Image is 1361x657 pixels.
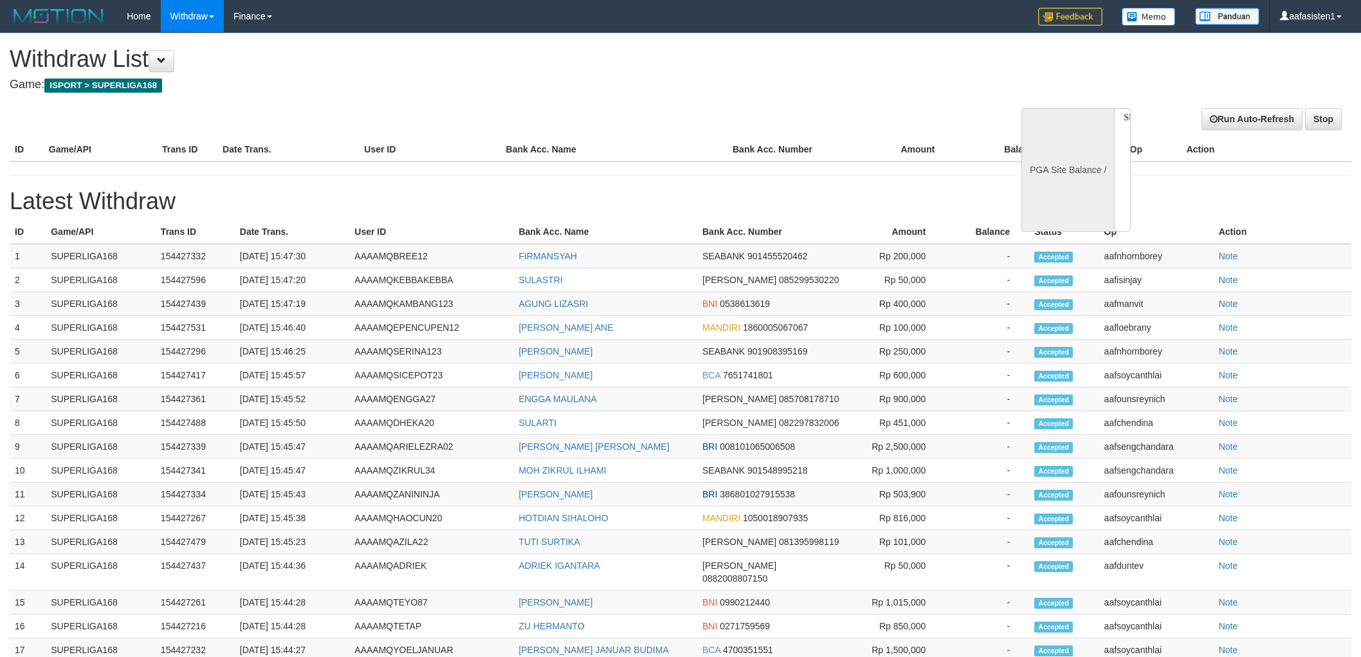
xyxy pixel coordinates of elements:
[349,340,513,364] td: AAAAMQSERINA123
[1034,514,1073,524] span: Accepted
[513,220,697,244] th: Bank Acc. Name
[10,292,46,316] td: 3
[945,244,1029,268] td: -
[945,615,1029,638] td: -
[846,411,945,435] td: Rp 451,000
[156,615,235,638] td: 154427216
[747,251,807,261] span: 901455520462
[518,537,580,547] a: TUTI SURTIKA
[46,244,156,268] td: SUPERLIGA168
[846,554,945,591] td: Rp 50,000
[349,483,513,506] td: AAAAMQZANININJA
[518,560,600,571] a: ADRIEK IGANTARA
[235,411,350,435] td: [DATE] 15:45:50
[518,465,606,476] a: MOH ZIKRUL ILHAMI
[235,459,350,483] td: [DATE] 15:45:47
[349,530,513,554] td: AAAAMQAZILA22
[349,459,513,483] td: AAAAMQZIKRUL34
[1034,347,1073,358] span: Accepted
[349,387,513,411] td: AAAAMQENGGA27
[945,316,1029,340] td: -
[156,435,235,459] td: 154427339
[156,506,235,530] td: 154427267
[1099,615,1214,638] td: aafsoycanthlai
[46,591,156,615] td: SUPERLIGA168
[10,387,46,411] td: 7
[720,597,770,607] span: 0990212440
[1099,364,1214,387] td: aafsoycanthlai
[702,597,717,607] span: BNI
[349,506,513,530] td: AAAAMQHAOCUN20
[46,506,156,530] td: SUPERLIGA168
[235,483,350,506] td: [DATE] 15:45:43
[235,615,350,638] td: [DATE] 15:44:28
[1219,537,1238,547] a: Note
[702,418,776,428] span: [PERSON_NAME]
[841,138,954,162] th: Amount
[1219,275,1238,285] a: Note
[235,340,350,364] td: [DATE] 15:46:25
[1038,8,1102,26] img: Feedback.jpg
[349,244,513,268] td: AAAAMQBREE12
[10,220,46,244] th: ID
[518,322,613,333] a: [PERSON_NAME] ANE
[702,537,776,547] span: [PERSON_NAME]
[954,138,1058,162] th: Balance
[779,394,839,404] span: 085708178710
[46,316,156,340] td: SUPERLIGA168
[846,459,945,483] td: Rp 1,000,000
[156,530,235,554] td: 154427479
[723,370,773,380] span: 7651741801
[10,46,895,72] h1: Withdraw List
[945,435,1029,459] td: -
[702,299,717,309] span: BNI
[1305,108,1342,130] a: Stop
[945,220,1029,244] th: Balance
[1099,316,1214,340] td: aafloebrany
[1034,537,1073,548] span: Accepted
[702,560,776,571] span: [PERSON_NAME]
[46,220,156,244] th: Game/API
[44,138,157,162] th: Game/API
[1021,108,1114,232] div: PGA Site Balance /
[1219,597,1238,607] a: Note
[1034,442,1073,453] span: Accepted
[156,220,235,244] th: Trans ID
[945,530,1029,554] td: -
[945,340,1029,364] td: -
[46,615,156,638] td: SUPERLIGA168
[702,322,740,333] span: MANDIRI
[157,138,217,162] th: Trans ID
[846,530,945,554] td: Rp 101,000
[846,506,945,530] td: Rp 816,000
[723,645,773,655] span: 4700351551
[359,138,500,162] th: User ID
[156,411,235,435] td: 154427488
[720,441,795,452] span: 008101065006508
[235,506,350,530] td: [DATE] 15:45:38
[1099,506,1214,530] td: aafsoycanthlai
[846,292,945,316] td: Rp 400,000
[1034,275,1073,286] span: Accepted
[10,6,107,26] img: MOTION_logo.png
[156,459,235,483] td: 154427341
[1219,645,1238,655] a: Note
[518,346,592,356] a: [PERSON_NAME]
[10,79,895,91] h4: Game:
[846,316,945,340] td: Rp 100,000
[235,292,350,316] td: [DATE] 15:47:19
[1219,489,1238,499] a: Note
[235,316,350,340] td: [DATE] 15:46:40
[747,465,807,476] span: 901548995218
[1029,220,1099,244] th: Status
[1099,244,1214,268] td: aafnhornborey
[702,489,717,499] span: BRI
[10,591,46,615] td: 15
[46,459,156,483] td: SUPERLIGA168
[1099,554,1214,591] td: aafduntev
[10,364,46,387] td: 6
[235,530,350,554] td: [DATE] 15:45:23
[846,591,945,615] td: Rp 1,015,000
[846,435,945,459] td: Rp 2,500,000
[235,244,350,268] td: [DATE] 15:47:30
